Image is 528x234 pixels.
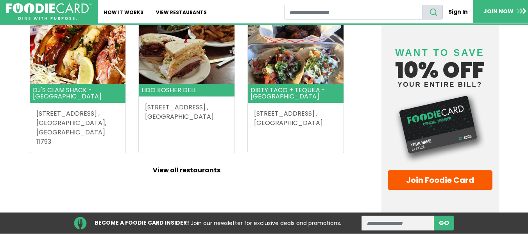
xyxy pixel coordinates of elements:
[139,9,234,128] a: Card image cap Lido Kosher Deli [STREET_ADDRESS] ,[GEOGRAPHIC_DATA]
[434,216,454,230] button: subscribe
[30,9,126,153] a: Card image cap DJ's Clam Shack - [GEOGRAPHIC_DATA] [STREET_ADDRESS] ,[GEOGRAPHIC_DATA], [GEOGRAPH...
[443,5,473,19] a: Sign In
[95,219,189,227] strong: BECOME A FOODIE CARD INSIDER!
[388,92,492,164] img: Foodie Card
[388,38,492,88] h4: 10% off
[248,9,344,84] img: Card image cap
[36,109,120,146] address: [STREET_ADDRESS] , [GEOGRAPHIC_DATA], [GEOGRAPHIC_DATA] 11793
[139,84,234,96] header: Lido Kosher Deli
[30,84,126,103] header: DJ's Clam Shack - [GEOGRAPHIC_DATA]
[248,84,344,103] header: Dirty Taco + Tequila - [GEOGRAPHIC_DATA]
[284,5,422,20] input: restaurant search
[248,9,344,134] a: Card image cap Dirty Taco + Tequila - [GEOGRAPHIC_DATA] [STREET_ADDRESS] ,[GEOGRAPHIC_DATA]
[145,103,228,121] address: [STREET_ADDRESS] , [GEOGRAPHIC_DATA]
[388,81,492,88] small: your entire bill?
[6,3,91,20] img: FoodieCard; Eat, Drink, Save, Donate
[395,47,484,58] span: Want to save
[30,166,344,175] a: View all restaurants
[388,170,492,190] a: Join Foodie Card
[191,219,341,227] span: Join our newsletter for exclusive deals and promotions.
[139,9,234,84] img: Card image cap
[422,5,443,20] button: search
[254,109,337,128] address: [STREET_ADDRESS] , [GEOGRAPHIC_DATA]
[30,9,126,84] img: Card image cap
[362,216,434,230] input: enter email address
